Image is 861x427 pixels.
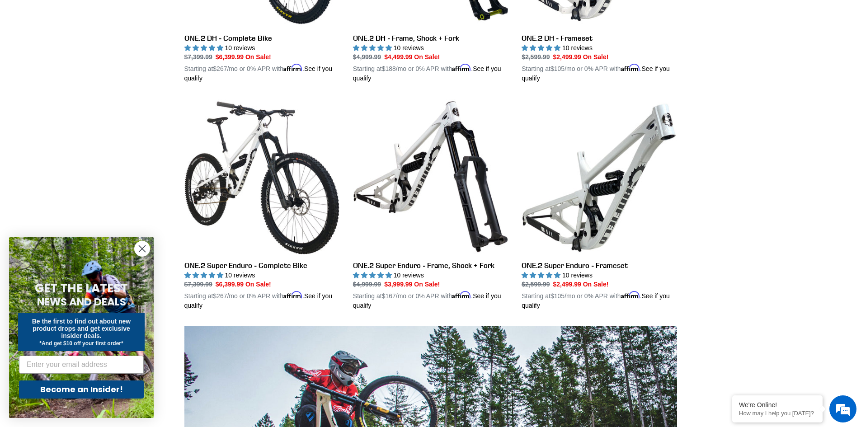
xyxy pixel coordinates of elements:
span: GET THE LATEST [35,280,128,296]
p: How may I help you today? [739,410,816,417]
button: Become an Insider! [19,380,144,399]
span: Be the first to find out about new product drops and get exclusive insider deals. [32,318,131,339]
span: *And get $10 off your first order* [39,340,123,347]
span: NEWS AND DEALS [37,295,126,309]
input: Enter your email address [19,356,144,374]
button: Close dialog [134,241,150,257]
div: We're Online! [739,401,816,408]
